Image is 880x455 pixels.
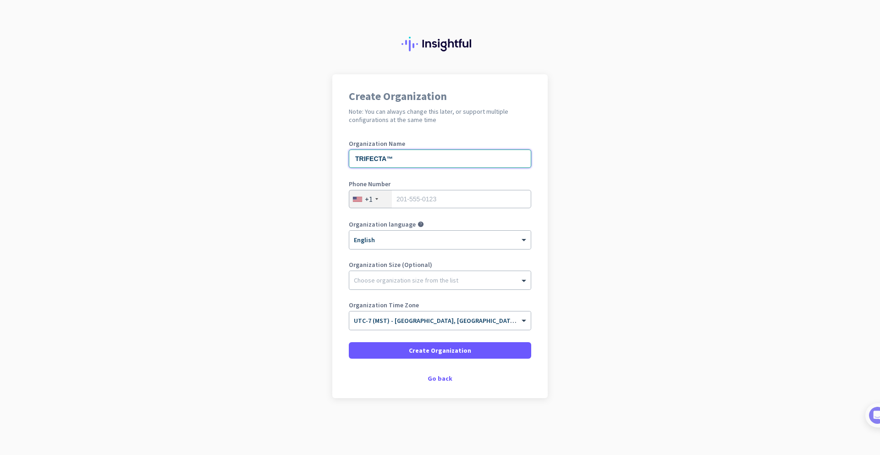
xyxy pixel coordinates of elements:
img: Insightful [401,37,478,51]
input: What is the name of your organization? [349,150,531,168]
label: Organization Size (Optional) [349,261,531,268]
label: Phone Number [349,181,531,187]
input: 201-555-0123 [349,190,531,208]
i: help [418,221,424,227]
label: Organization Name [349,140,531,147]
div: Go back [349,375,531,382]
div: +1 [365,194,373,204]
label: Organization Time Zone [349,302,531,308]
h1: Create Organization [349,91,531,102]
h2: Note: You can always change this later, or support multiple configurations at the same time [349,107,531,124]
button: Create Organization [349,342,531,359]
span: Create Organization [409,346,471,355]
label: Organization language [349,221,416,227]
